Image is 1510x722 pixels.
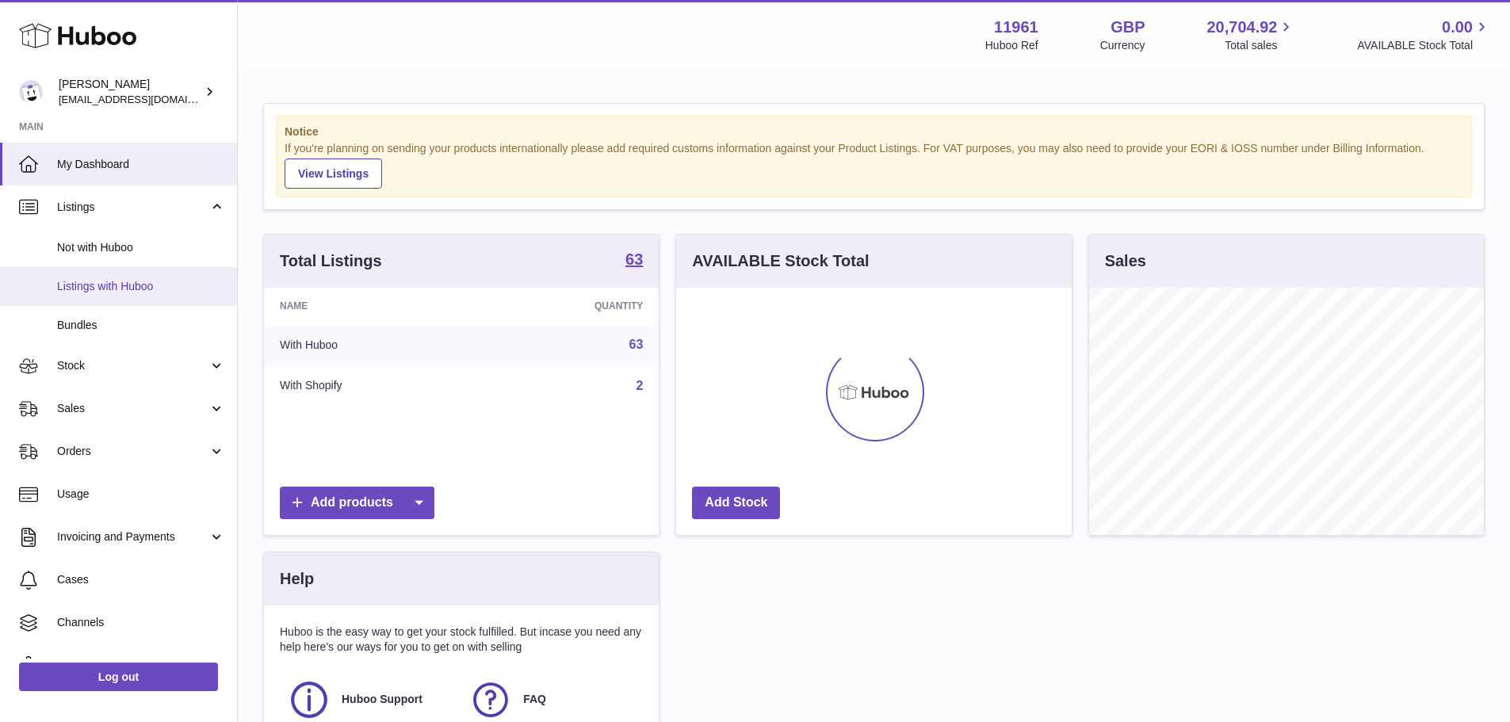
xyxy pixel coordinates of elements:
[280,568,314,590] h3: Help
[1100,38,1145,53] div: Currency
[692,250,869,272] h3: AVAILABLE Stock Total
[1206,17,1295,53] a: 20,704.92 Total sales
[625,251,643,267] strong: 63
[57,444,208,459] span: Orders
[1357,38,1491,53] span: AVAILABLE Stock Total
[57,279,225,294] span: Listings with Huboo
[285,141,1463,189] div: If you're planning on sending your products internationally please add required customs informati...
[57,157,225,172] span: My Dashboard
[57,401,208,416] span: Sales
[692,487,780,519] a: Add Stock
[264,365,477,407] td: With Shopify
[280,487,434,519] a: Add products
[625,251,643,270] a: 63
[280,250,382,272] h3: Total Listings
[280,625,643,655] p: Huboo is the easy way to get your stock fulfilled. But incase you need any help here's our ways f...
[469,678,635,721] a: FAQ
[57,615,225,630] span: Channels
[1357,17,1491,53] a: 0.00 AVAILABLE Stock Total
[57,658,225,673] span: Settings
[636,379,643,392] a: 2
[1206,17,1277,38] span: 20,704.92
[1442,17,1473,38] span: 0.00
[57,572,225,587] span: Cases
[288,678,453,721] a: Huboo Support
[57,487,225,502] span: Usage
[523,692,546,707] span: FAQ
[264,288,477,324] th: Name
[342,692,422,707] span: Huboo Support
[57,240,225,255] span: Not with Huboo
[19,80,43,104] img: internalAdmin-11961@internal.huboo.com
[59,77,201,107] div: [PERSON_NAME]
[59,93,233,105] span: [EMAIL_ADDRESS][DOMAIN_NAME]
[285,159,382,189] a: View Listings
[19,663,218,691] a: Log out
[285,124,1463,139] strong: Notice
[57,529,208,544] span: Invoicing and Payments
[629,338,644,351] a: 63
[264,324,477,365] td: With Huboo
[57,358,208,373] span: Stock
[57,318,225,333] span: Bundles
[477,288,659,324] th: Quantity
[57,200,208,215] span: Listings
[985,38,1038,53] div: Huboo Ref
[1225,38,1295,53] span: Total sales
[1111,17,1145,38] strong: GBP
[994,17,1038,38] strong: 11961
[1105,250,1146,272] h3: Sales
